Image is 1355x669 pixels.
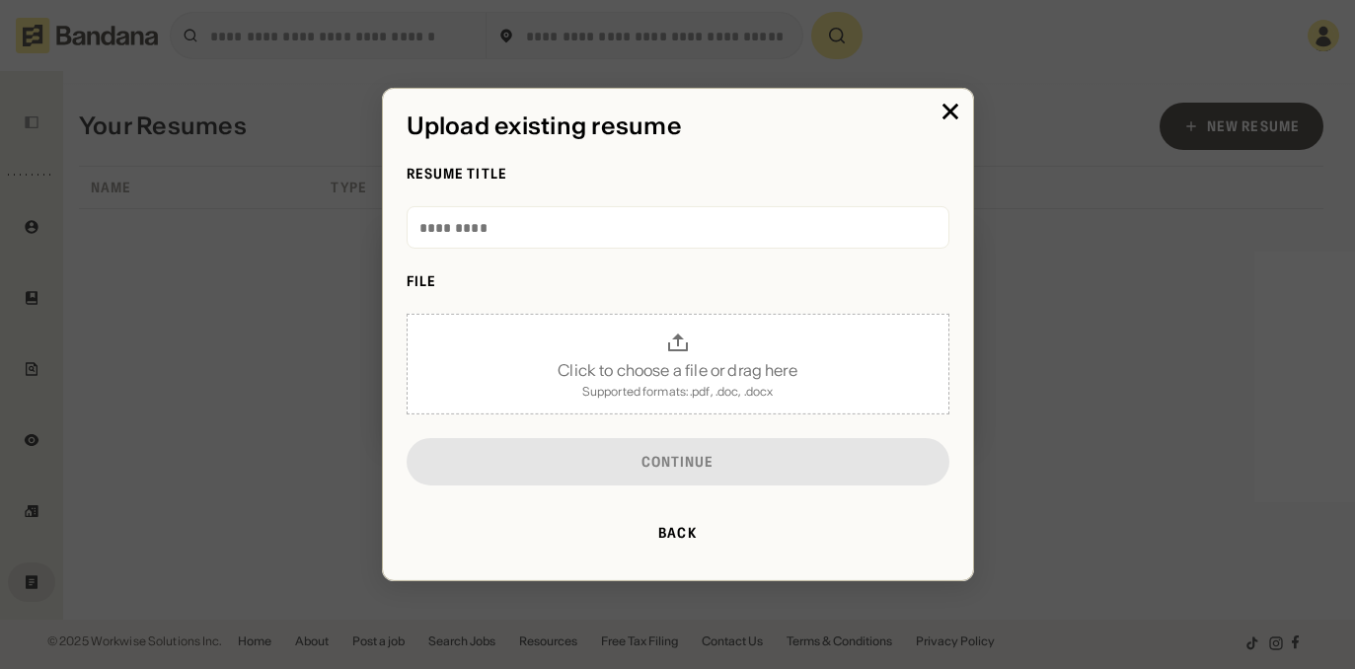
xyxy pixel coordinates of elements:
[407,112,949,141] div: Upload existing resume
[582,386,773,398] div: Supported formats: .pdf, .doc, .docx
[407,272,949,290] div: File
[407,165,949,183] div: Resume Title
[658,526,696,540] div: Back
[558,362,797,378] div: Click to choose a file or drag here
[641,455,715,469] div: Continue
